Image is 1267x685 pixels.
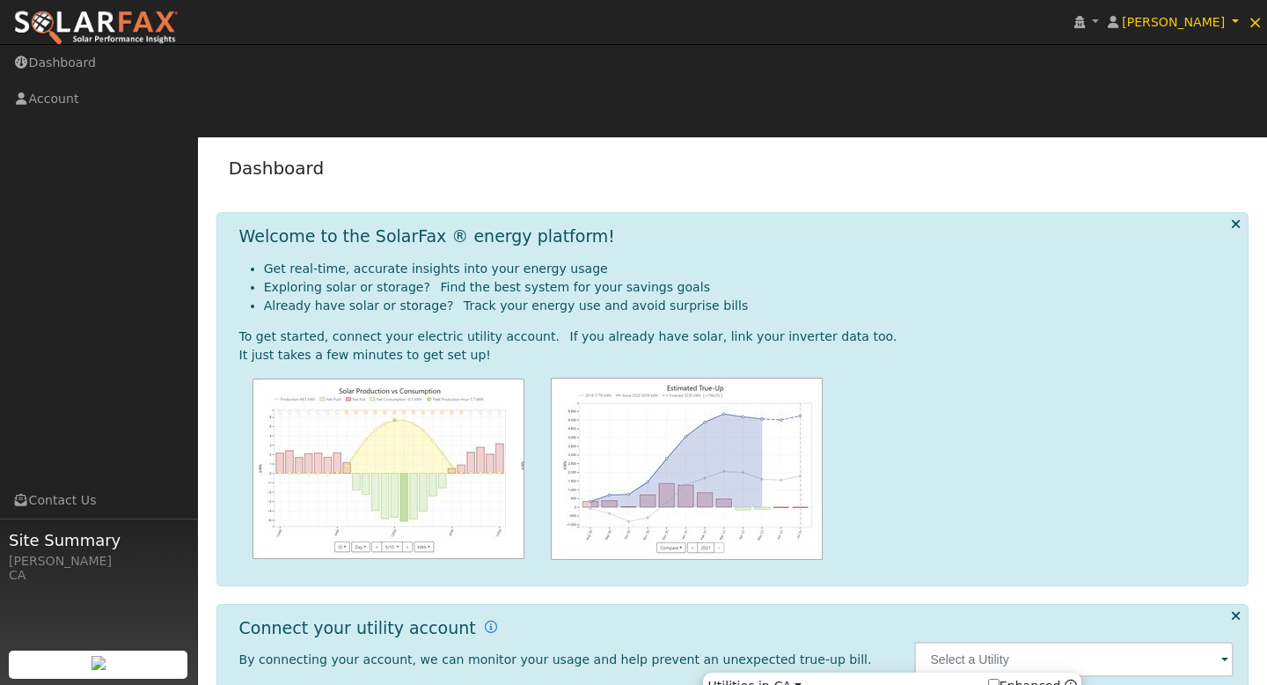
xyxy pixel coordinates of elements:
[239,618,476,638] h1: Connect your utility account
[92,656,106,670] img: retrieve
[239,328,1234,346] div: To get started, connect your electric utility account. If you already have solar, link your inver...
[1122,15,1225,29] span: [PERSON_NAME]
[9,528,188,552] span: Site Summary
[229,158,325,179] a: Dashboard
[264,260,1234,278] li: Get real-time, accurate insights into your energy usage
[239,652,872,667] span: By connecting your account, we can monitor your usage and help prevent an unexpected true-up bill.
[914,642,1234,677] input: Select a Utility
[13,10,179,47] img: SolarFax
[239,346,1234,365] div: It just takes a few minutes to get set up!
[264,297,1234,315] li: Already have solar or storage? Track your energy use and avoid surprise bills
[239,226,615,247] h1: Welcome to the SolarFax ® energy platform!
[264,278,1234,297] li: Exploring solar or storage? Find the best system for your savings goals
[9,566,188,585] div: CA
[9,552,188,571] div: [PERSON_NAME]
[1248,11,1263,33] span: ×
